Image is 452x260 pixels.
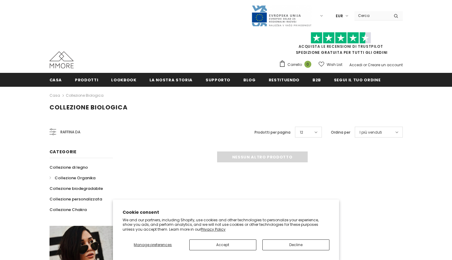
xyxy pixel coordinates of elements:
[300,129,303,135] span: 12
[287,62,302,68] span: Carrello
[75,77,98,83] span: Prodotti
[243,73,256,86] a: Blog
[50,149,77,155] span: Categorie
[50,73,62,86] a: Casa
[251,5,312,27] img: Javni Razpis
[50,162,88,173] a: Collezione di legno
[50,103,128,112] span: Collezione biologica
[75,73,98,86] a: Prodotti
[60,129,80,135] span: Raffina da
[243,77,256,83] span: Blog
[123,209,329,216] h2: Cookie consent
[269,73,300,86] a: Restituendo
[368,62,403,67] a: Creare un account
[50,186,103,191] span: Collezione biodegradabile
[50,51,74,68] img: Casi MMORE
[50,183,103,194] a: Collezione biodegradabile
[313,73,321,86] a: B2B
[123,239,183,250] button: Manage preferences
[279,35,403,55] span: SPEDIZIONE GRATUITA PER TUTTI GLI ORDINI
[123,218,329,232] p: We and our partners, including Shopify, use cookies and other technologies to personalize your ex...
[206,77,230,83] span: supporto
[50,77,62,83] span: Casa
[331,129,350,135] label: Ordina per
[319,59,342,70] a: Wish List
[50,207,87,213] span: Collezione Chakra
[149,77,193,83] span: La nostra storia
[336,13,343,19] span: EUR
[279,60,314,69] a: Carrello 0
[360,129,382,135] span: I più venduti
[50,173,95,183] a: Collezione Organika
[111,73,136,86] a: Lookbook
[111,77,136,83] span: Lookbook
[201,227,226,232] a: Privacy Policy
[334,73,380,86] a: Segui il tuo ordine
[50,196,102,202] span: Collezione personalizzata
[349,62,362,67] a: Accedi
[66,93,104,98] a: Collezione biologica
[50,204,87,215] a: Collezione Chakra
[189,239,256,250] button: Accept
[299,44,383,49] a: Acquista le recensioni di TrustPilot
[50,92,60,99] a: Casa
[251,13,312,18] a: Javni Razpis
[206,73,230,86] a: supporto
[50,164,88,170] span: Collezione di legno
[134,242,172,247] span: Manage preferences
[149,73,193,86] a: La nostra storia
[313,77,321,83] span: B2B
[304,61,311,68] span: 0
[269,77,300,83] span: Restituendo
[262,239,329,250] button: Decline
[363,62,367,67] span: or
[327,62,342,68] span: Wish List
[311,32,371,44] img: Fidati di Pilot Stars
[334,77,380,83] span: Segui il tuo ordine
[50,194,102,204] a: Collezione personalizzata
[354,11,389,20] input: Search Site
[55,175,95,181] span: Collezione Organika
[255,129,290,135] label: Prodotti per pagina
